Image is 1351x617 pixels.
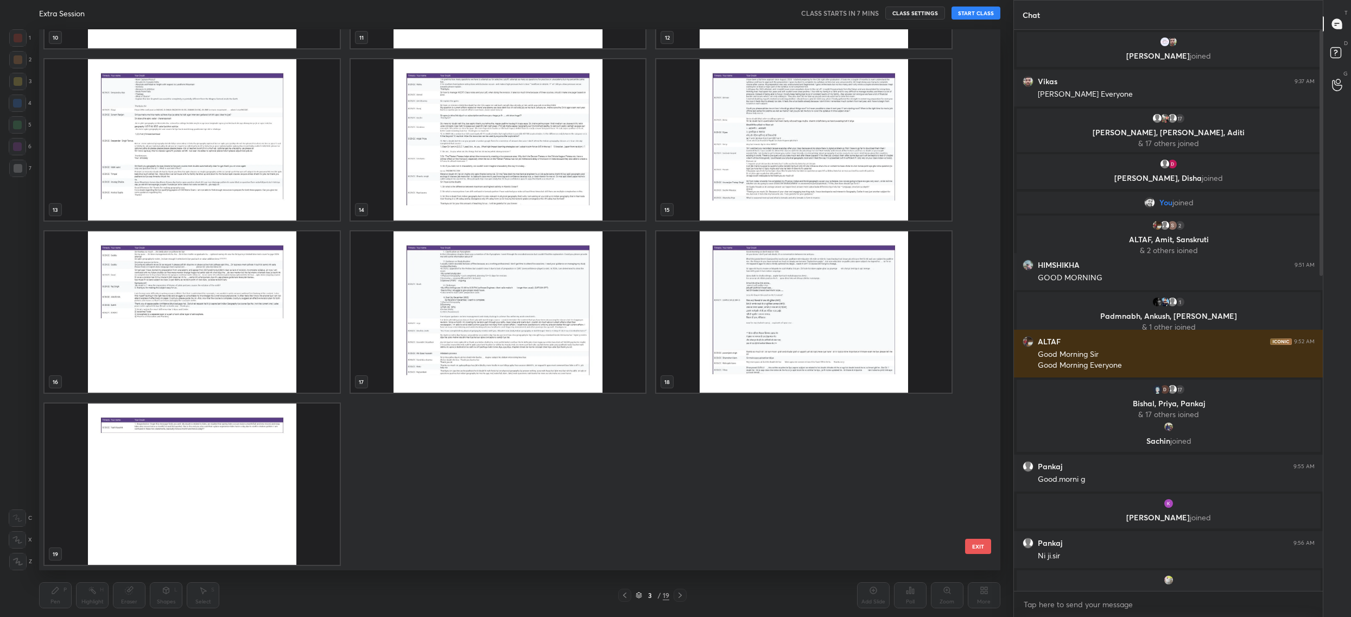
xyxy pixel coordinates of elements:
img: default.png [1023,461,1033,472]
span: You [1159,198,1172,207]
div: X [9,531,32,549]
p: & 1 other joined [1023,323,1314,331]
div: 17 [1175,384,1185,395]
span: joined [1164,589,1185,599]
div: GOOD MORNING [1038,273,1315,284]
div: 4 [9,95,31,112]
img: default.png [1167,384,1178,395]
img: 1756528078MTOOZB.pdf [45,59,340,221]
div: 5 [9,116,31,134]
img: 81e591fc2d904f62b9aea8688cde7cc7.jpg [1163,575,1174,585]
h6: ALTAF [1038,337,1061,347]
h6: Pankaj [1038,538,1062,548]
img: ALm5wu2mFw_mylxghYYKzVOhBKOXPzuLRBYqyp0VADex=s96-c [1167,159,1178,169]
img: iconic-dark.1390631f.png [1270,338,1292,345]
p: & 17 others joined [1023,139,1314,148]
div: Good Morning Sir [1038,349,1315,360]
img: default.png [1159,220,1170,231]
h6: Pankaj [1038,462,1062,471]
img: default.png [1167,297,1178,307]
img: b58dc8ee53b549a9aa80ad277fa64b6f.jpg [1152,297,1163,307]
img: 1756528078MTOOZB.pdf [45,231,340,393]
img: a37d7f09d6ee4bbc8529b5105ac8e7e3.jpg [1159,113,1170,124]
div: 7 [9,160,31,177]
div: Z [9,553,32,570]
div: 3 [9,73,31,90]
div: Good.morni g [1038,474,1315,485]
button: EXIT [965,539,991,554]
img: 35f6c976d9e644e39cfe04330cac03b3.jpg [1159,36,1170,47]
span: joined [1172,198,1193,207]
p: T [1344,9,1348,17]
p: [PERSON_NAME] [1023,513,1314,522]
p: IAS [1023,590,1314,599]
p: Chat [1014,1,1049,29]
div: grid [1014,30,1323,591]
div: C [9,509,32,527]
p: [PERSON_NAME], [PERSON_NAME], Aditi [1023,128,1314,137]
div: Good Morning Everyone [1038,360,1315,371]
img: 0b4fa9a9fa7c4dbdb840e1a3514d3186.jpg [1023,260,1033,270]
p: & 17 others joined [1023,410,1314,419]
span: joined [1190,51,1211,61]
img: 1f263d26a57e4ee89ff90adab8f543cd.jpg [1163,421,1174,432]
div: [PERSON_NAME] Everyone [1038,89,1315,100]
div: Ni ji.sir [1038,551,1315,562]
img: cb5659692fc540349547390ce3c268fe.jpg [1152,384,1163,395]
div: 9:56 AM [1293,540,1315,546]
img: 8a00575793784efba19b0fb88d013578.jpg [1144,197,1155,208]
div: 9:37 AM [1295,78,1315,85]
img: e28b8bb377d74338a79f1d8a88c1140a.jpg [1023,336,1033,347]
span: joined [1190,512,1211,522]
img: 1756528078MTOOZB.pdf [351,59,646,221]
span: joined [1202,173,1223,183]
img: 03e8690dfce84202a08090815fedffbe.jpg [1167,36,1178,47]
h6: Vikas [1038,77,1057,86]
img: default.png [1159,159,1170,169]
div: 19 [663,590,669,600]
div: / [657,592,661,599]
h4: Extra Session [39,8,85,18]
img: 932665a7c5b24a3694d5ca80951063f5.38311704_3 [1163,498,1174,509]
img: a81bc948f9af45c9a29572ff1d74a746.jpg [1159,297,1170,307]
div: 9:52 AM [1294,338,1315,345]
img: default.png [1152,113,1163,124]
p: [PERSON_NAME], Disha [1023,174,1314,182]
h5: CLASS STARTS IN 7 MINS [801,8,879,18]
p: ALTAF, Amit, Sanskruti [1023,235,1314,244]
div: 2 [9,51,31,68]
p: G [1343,70,1348,78]
div: 1 [9,29,31,47]
img: e28b8bb377d74338a79f1d8a88c1140a.jpg [1152,220,1163,231]
img: 3 [1159,384,1170,395]
button: START CLASS [952,7,1000,20]
div: 1 [1175,297,1185,307]
img: default.png [1167,113,1178,124]
p: Sachin [1023,437,1314,445]
div: 17 [1175,113,1185,124]
p: [PERSON_NAME] [1023,52,1314,60]
img: 1756528078MTOOZB.pdf [351,231,646,393]
img: 1756528078MTOOZB.pdf [45,404,340,565]
p: Padmnabh, Ankush, [PERSON_NAME] [1023,312,1314,320]
button: CLASS SETTINGS [885,7,945,20]
div: 6 [9,138,31,155]
p: Bishal, Priya, Pankaj [1023,399,1314,408]
div: 9:55 AM [1293,463,1315,470]
img: 1756528078MTOOZB.pdf [656,231,952,393]
h6: HIMSHIKHA [1038,260,1080,270]
img: 03e8690dfce84202a08090815fedffbe.jpg [1023,76,1033,87]
img: 518b14c107664dd3b831ae10ec4b3ba8.92415003_3 [1167,220,1178,231]
img: 1756528078MTOOZB.pdf [656,59,952,221]
img: default.png [1023,538,1033,549]
div: 3 [644,592,655,599]
div: grid [39,29,981,570]
div: 2 [1175,220,1185,231]
span: joined [1170,436,1191,446]
div: 9:51 AM [1295,262,1315,268]
p: D [1344,39,1348,47]
p: & 2 others joined [1023,246,1314,255]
